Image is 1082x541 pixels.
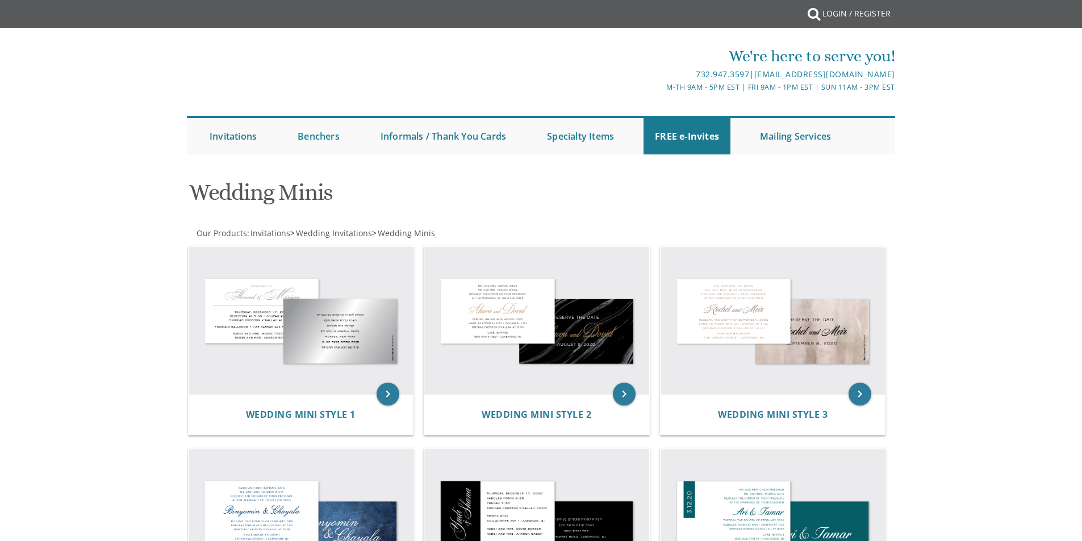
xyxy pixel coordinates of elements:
[296,228,372,238] span: Wedding Invitations
[286,118,351,154] a: Benchers
[378,228,435,238] span: Wedding Minis
[189,180,653,213] h1: Wedding Minis
[189,247,413,395] img: Wedding Mini Style 1
[424,81,895,93] div: M-Th 9am - 5pm EST | Fri 9am - 1pm EST | Sun 11am - 3pm EST
[482,408,591,421] span: Wedding Mini Style 2
[246,409,356,420] a: Wedding Mini Style 1
[424,68,895,81] div: |
[849,383,871,405] a: keyboard_arrow_right
[249,228,290,238] a: Invitations
[377,228,435,238] a: Wedding Minis
[187,228,541,239] div: :
[424,45,895,68] div: We're here to serve you!
[754,69,895,79] a: [EMAIL_ADDRESS][DOMAIN_NAME]
[195,228,247,238] a: Our Products
[536,118,625,154] a: Specialty Items
[372,228,435,238] span: >
[246,408,356,421] span: Wedding Mini Style 1
[377,383,399,405] a: keyboard_arrow_right
[749,118,842,154] a: Mailing Services
[250,228,290,238] span: Invitations
[482,409,591,420] a: Wedding Mini Style 2
[613,383,636,405] a: keyboard_arrow_right
[718,409,828,420] a: Wedding Mini Style 3
[696,69,749,79] a: 732.947.3597
[661,247,885,395] img: Wedding Mini Style 3
[644,118,730,154] a: FREE e-Invites
[295,228,372,238] a: Wedding Invitations
[424,247,649,395] img: Wedding Mini Style 2
[718,408,828,421] span: Wedding Mini Style 3
[369,118,517,154] a: Informals / Thank You Cards
[198,118,268,154] a: Invitations
[290,228,372,238] span: >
